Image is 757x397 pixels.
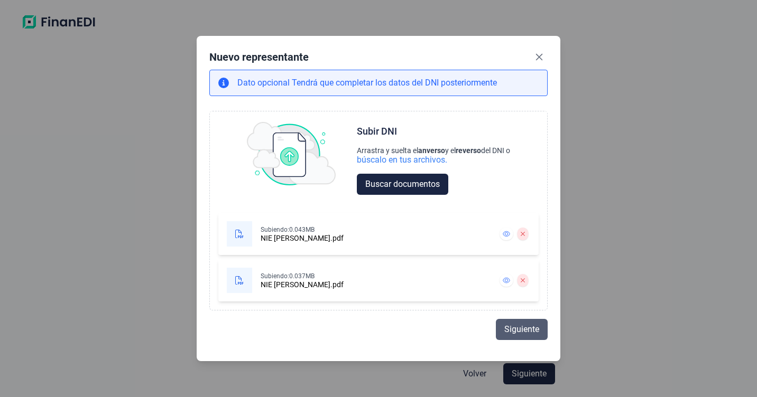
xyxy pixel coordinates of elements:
[357,155,510,165] div: búscalo en tus archivos.
[247,122,336,185] img: upload img
[456,146,481,155] b: reverso
[357,155,447,165] div: búscalo en tus archivos.
[237,77,497,89] p: Tendrá que completar los datos del DNI posteriormente
[365,178,440,191] span: Buscar documentos
[261,234,344,242] div: NIE [PERSON_NAME].pdf
[418,146,445,155] b: anverso
[504,323,539,336] span: Siguiente
[357,125,397,138] div: Subir DNI
[209,50,309,64] div: Nuevo representante
[261,280,344,289] div: NIE [PERSON_NAME].pdf
[261,272,344,280] div: Subiendo: 0.037MB
[531,49,548,65] button: Close
[357,146,510,155] div: Arrastra y suelta el y el del DNI o
[357,174,448,195] button: Buscar documentos
[496,319,548,340] button: Siguiente
[237,78,292,88] span: Dato opcional
[261,225,344,234] div: Subiendo: 0.043MB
